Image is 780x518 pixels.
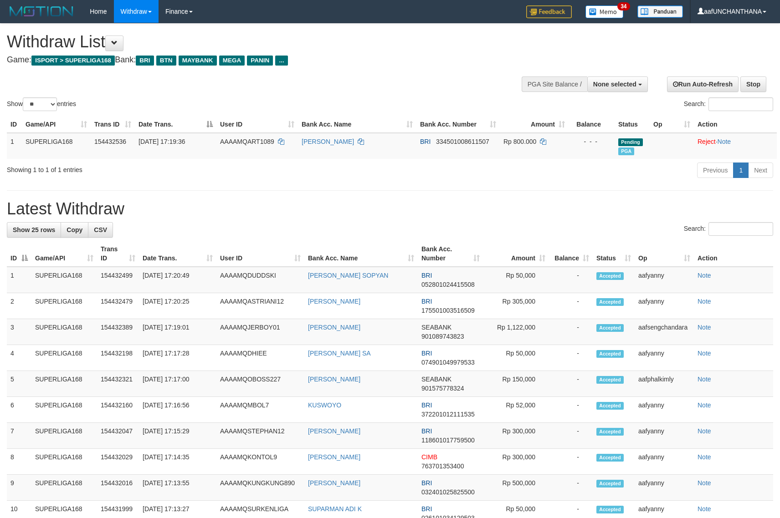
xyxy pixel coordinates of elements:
td: aafyanny [635,293,694,319]
span: Rp 800.000 [503,138,536,145]
th: Trans ID: activate to sort column ascending [91,116,135,133]
th: Bank Acc. Number: activate to sort column ascending [418,241,483,267]
a: CSV [88,222,113,238]
span: BRI [421,505,432,513]
span: Copy 052801024415508 to clipboard [421,281,475,288]
a: SUPARMAN ADI K [308,505,362,513]
td: Rp 50,000 [483,345,549,371]
a: [PERSON_NAME] [308,427,360,435]
td: - [549,267,593,293]
a: Note [698,427,711,435]
td: aafyanny [635,267,694,293]
td: Rp 500,000 [483,475,549,501]
span: CIMB [421,453,437,461]
h4: Game: Bank: [7,56,511,65]
td: aafyanny [635,475,694,501]
td: Rp 1,122,000 [483,319,549,345]
th: Op: activate to sort column ascending [635,241,694,267]
td: [DATE] 17:19:01 [139,319,216,345]
a: [PERSON_NAME] [308,298,360,305]
span: Show 25 rows [13,226,55,234]
th: Game/API: activate to sort column ascending [31,241,97,267]
a: Reject [698,138,716,145]
td: SUPERLIGA168 [31,267,97,293]
button: None selected [587,76,648,92]
span: MAYBANK [179,56,217,66]
span: BRI [136,56,154,66]
td: · [694,133,777,159]
td: 2 [7,293,31,319]
th: Game/API: activate to sort column ascending [22,116,91,133]
th: Action [694,116,777,133]
span: ... [275,56,287,66]
td: 154432160 [97,397,139,423]
td: AAAAMQDHIEE [216,345,304,371]
td: - [549,319,593,345]
td: - [549,345,593,371]
span: BRI [421,272,432,279]
span: Copy 074901049979533 to clipboard [421,359,475,366]
td: 7 [7,423,31,449]
span: Copy [67,226,82,234]
img: Feedback.jpg [526,5,572,18]
th: Bank Acc. Name: activate to sort column ascending [298,116,416,133]
td: [DATE] 17:15:29 [139,423,216,449]
div: - - - [572,137,611,146]
span: Accepted [596,454,624,462]
a: Show 25 rows [7,222,61,238]
a: Copy [61,222,88,238]
a: Note [718,138,731,145]
td: 9 [7,475,31,501]
td: - [549,293,593,319]
td: AAAAMQJERBOY01 [216,319,304,345]
span: PANIN [247,56,273,66]
td: Rp 150,000 [483,371,549,397]
td: 154432198 [97,345,139,371]
td: 154432047 [97,423,139,449]
th: Bank Acc. Name: activate to sort column ascending [304,241,418,267]
td: [DATE] 17:13:55 [139,475,216,501]
td: SUPERLIGA168 [31,293,97,319]
h1: Withdraw List [7,33,511,51]
h1: Latest Withdraw [7,200,773,218]
td: 4 [7,345,31,371]
span: ISPORT > SUPERLIGA168 [31,56,115,66]
span: Copy 763701353400 to clipboard [421,462,464,470]
a: Note [698,376,711,383]
span: Copy 901575778324 to clipboard [421,385,464,392]
th: Bank Acc. Number: activate to sort column ascending [416,116,500,133]
span: Accepted [596,402,624,410]
td: SUPERLIGA168 [31,345,97,371]
span: BRI [421,401,432,409]
th: ID: activate to sort column descending [7,241,31,267]
td: - [549,371,593,397]
td: Rp 300,000 [483,423,549,449]
td: aafyanny [635,449,694,475]
span: Accepted [596,272,624,280]
label: Show entries [7,97,76,111]
td: AAAAMQKUNGKUNG890 [216,475,304,501]
td: - [549,397,593,423]
td: SUPERLIGA168 [31,449,97,475]
a: [PERSON_NAME] [308,324,360,331]
a: 1 [733,163,749,178]
select: Showentries [23,97,57,111]
td: SUPERLIGA168 [31,319,97,345]
th: Date Trans.: activate to sort column ascending [139,241,216,267]
td: - [549,423,593,449]
th: User ID: activate to sort column ascending [216,241,304,267]
span: BTN [156,56,176,66]
td: aafyanny [635,423,694,449]
td: [DATE] 17:20:49 [139,267,216,293]
th: Op: activate to sort column ascending [650,116,694,133]
td: 154432016 [97,475,139,501]
th: Amount: activate to sort column ascending [500,116,569,133]
a: KUSWOYO [308,401,341,409]
td: aafyanny [635,397,694,423]
td: AAAAMQASTRIANI12 [216,293,304,319]
label: Search: [684,97,773,111]
span: Marked by aafsengchandara [618,147,634,155]
th: Action [694,241,773,267]
a: Previous [697,163,734,178]
td: - [549,449,593,475]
